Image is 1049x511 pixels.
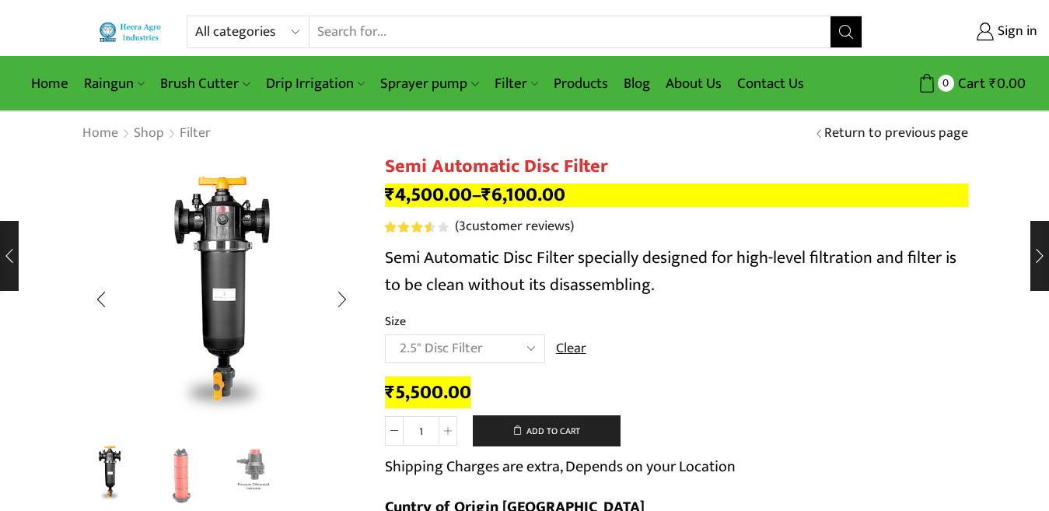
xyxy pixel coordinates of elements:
[385,222,448,233] div: Rated 3.67 out of 5
[78,443,142,506] li: 1 / 3
[616,65,658,102] a: Blog
[23,65,76,102] a: Home
[824,124,968,144] a: Return to previous page
[385,179,395,211] span: ₹
[385,222,431,233] span: Rated out of 5 based on customer ratings
[82,156,362,436] div: 1 / 3
[878,69,1026,98] a: 0 Cart ₹0.00
[323,280,362,319] div: Next slide
[149,443,214,506] li: 2 / 3
[487,65,546,102] a: Filter
[385,222,451,233] span: 3
[994,22,1037,42] span: Sign in
[658,65,729,102] a: About Us
[989,72,997,96] span: ₹
[459,215,466,238] span: 3
[78,441,142,506] img: Semi Automatic Disc Filter
[82,124,119,144] a: Home
[385,156,968,178] h1: Semi Automatic Disc Filter
[76,65,152,102] a: Raingun
[152,65,257,102] a: Brush Cutter
[886,18,1037,46] a: Sign in
[385,376,471,408] bdi: 5,500.00
[481,179,491,211] span: ₹
[133,124,165,144] a: Shop
[404,416,439,446] input: Product quantity
[385,184,968,207] p: –
[385,243,956,299] span: Semi Automatic Disc Filter specially designed for high-level filtration and filter is to be clean...
[179,124,212,144] a: Filter
[385,454,736,479] p: Shipping Charges are extra, Depends on your Location
[82,280,121,319] div: Previous slide
[546,65,616,102] a: Products
[729,65,812,102] a: Contact Us
[989,72,1026,96] bdi: 0.00
[258,65,372,102] a: Drip Irrigation
[372,65,486,102] a: Sprayer pump
[830,16,862,47] button: Search button
[385,313,406,331] label: Size
[481,179,565,211] bdi: 6,100.00
[556,339,586,359] a: Clear options
[938,75,954,91] span: 0
[149,443,214,508] a: Disc-Filter
[455,217,574,237] a: (3customer reviews)
[954,73,985,94] span: Cart
[82,124,212,144] nav: Breadcrumb
[309,16,830,47] input: Search for...
[222,443,286,506] li: 3 / 3
[385,179,472,211] bdi: 4,500.00
[473,415,621,446] button: Add to cart
[222,441,286,506] a: Preesure-inducater
[385,376,395,408] span: ₹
